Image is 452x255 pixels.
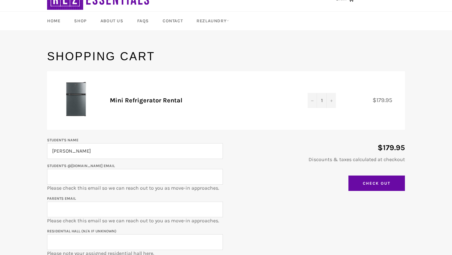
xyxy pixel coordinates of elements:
label: Student's @[DOMAIN_NAME] email [47,164,115,168]
p: $179.95 [229,143,405,153]
p: Discounts & taxes calculated at checkout [229,156,405,163]
a: Shop [68,12,93,30]
a: Contact [156,12,189,30]
p: Please check this email so we can reach out to you as move-in approaches. [47,162,223,192]
span: $179.95 [373,96,399,104]
a: About Us [94,12,130,30]
a: Mini Refrigerator Rental [110,97,182,104]
a: RezLaundry [190,12,235,30]
input: Check Out [348,176,405,191]
p: Please check this email so we can reach out to you as move-in approaches. [47,195,223,224]
a: FAQs [131,12,155,30]
button: Decrease quantity [308,93,317,108]
h1: Shopping Cart [47,49,405,64]
label: Parents email [47,196,76,201]
img: Mini Refrigerator Rental [56,81,94,118]
label: Residential Hall (N/A if unknown) [47,229,116,233]
button: Increase quantity [326,93,336,108]
label: Student's Name [47,138,78,142]
a: Home [41,12,67,30]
